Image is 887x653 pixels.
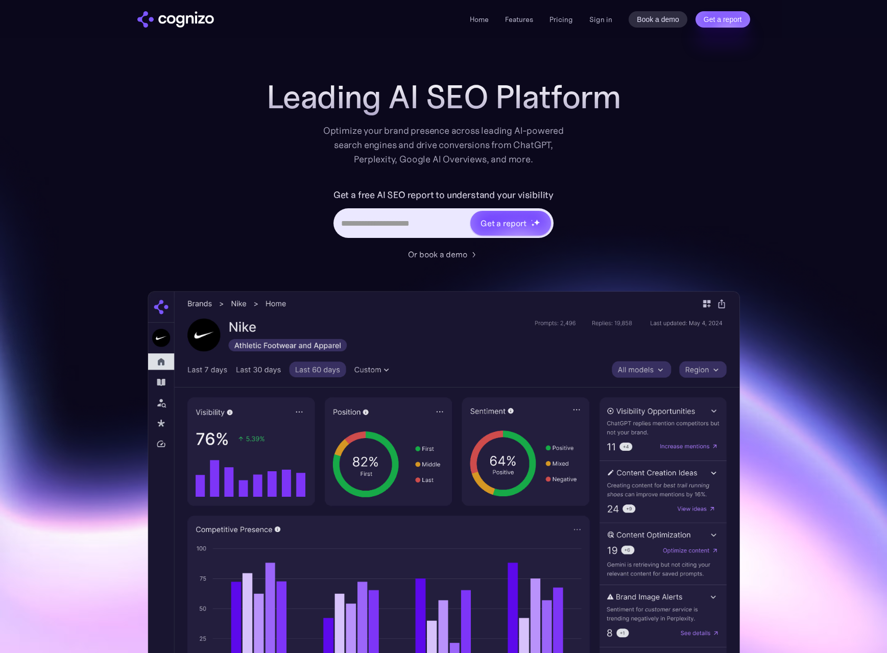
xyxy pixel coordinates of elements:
img: cognizo logo [137,11,214,28]
a: Features [505,15,533,24]
a: Book a demo [629,11,687,28]
label: Get a free AI SEO report to understand your visibility [333,187,554,203]
div: Get a report [481,217,526,229]
a: Home [470,15,489,24]
a: Get a reportstarstarstar [469,210,552,236]
form: Hero URL Input Form [333,187,554,243]
a: Sign in [589,13,612,26]
img: star [531,223,535,227]
h1: Leading AI SEO Platform [267,79,621,115]
a: Or book a demo [408,248,480,260]
a: Pricing [549,15,573,24]
a: Get a report [696,11,750,28]
div: Optimize your brand presence across leading AI-powered search engines and drive conversions from ... [318,124,569,166]
img: star [531,220,533,221]
img: star [534,219,540,226]
div: Or book a demo [408,248,467,260]
a: home [137,11,214,28]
